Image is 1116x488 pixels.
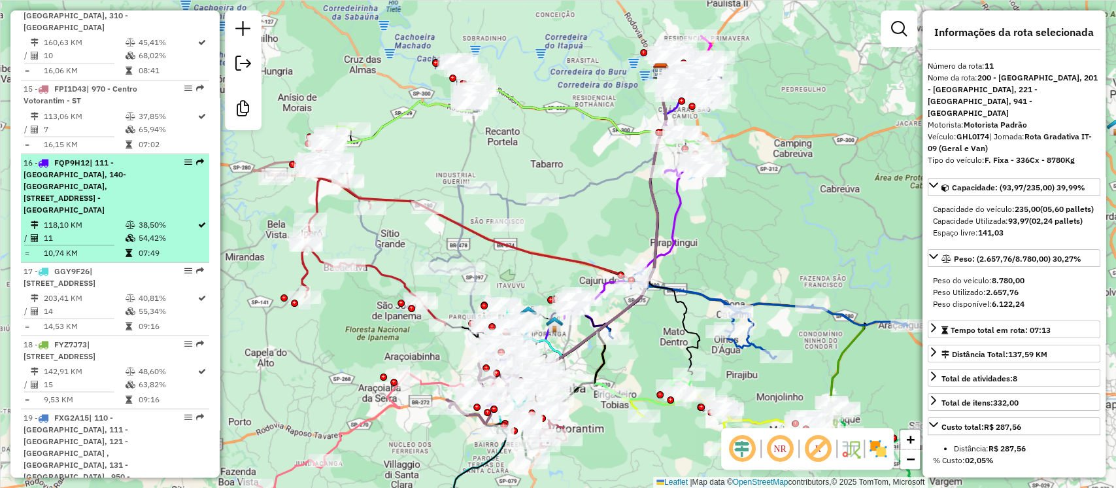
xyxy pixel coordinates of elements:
span: Capacidade: (93,97/235,00) 39,99% [952,183,1085,192]
strong: 93,97 [1008,216,1029,226]
i: Rota otimizada [198,112,206,120]
em: Rota exportada [196,413,204,421]
i: % de utilização do peso [126,39,135,46]
div: Peso disponível: [933,298,1095,310]
span: GGY9F26 [54,266,90,275]
span: 16 - [24,157,126,214]
td: 55,34% [138,304,197,317]
a: Exportar sessão [230,50,256,80]
div: Map data © contributors,© 2025 TomTom, Microsoft [653,477,928,488]
i: Total de Atividades [31,234,39,241]
em: Rota exportada [196,266,204,274]
strong: F. Fixa - 336Cx - 8780Kg [985,155,1075,165]
div: Custo total:R$ 287,56 [928,438,1100,472]
strong: R$ 287,56 [984,422,1021,432]
td: 16,06 KM [43,64,125,77]
em: Opções [184,340,192,347]
span: Exibir rótulo [802,433,834,464]
td: 14,53 KM [43,319,125,332]
td: 68,02% [138,49,197,62]
em: Opções [184,413,192,421]
img: CDL Salto [652,63,669,80]
em: Opções [184,266,192,274]
span: 15 - [24,84,137,105]
i: Distância Total [31,367,39,375]
span: | [690,478,692,487]
strong: 200 - [GEOGRAPHIC_DATA], 201 - [GEOGRAPHIC_DATA], 221 - [GEOGRAPHIC_DATA], 941 - [GEOGRAPHIC_DATA] [928,73,1098,118]
i: Rota otimizada [198,367,206,375]
td: / [24,377,30,391]
a: Total de itens:332,00 [928,393,1100,411]
td: 118,10 KM [43,218,125,231]
li: Distância: [954,443,1095,455]
div: Total de itens: [941,397,1019,409]
td: 40,81% [138,291,197,304]
td: = [24,392,30,406]
span: | Jornada: [928,131,1092,153]
td: 9,53 KM [43,392,125,406]
span: 18 - [24,339,95,360]
em: Rota exportada [196,84,204,92]
a: Leaflet [656,478,688,487]
td: 48,60% [138,364,197,377]
a: Exibir filtros [886,16,912,42]
span: | [STREET_ADDRESS] [24,266,95,287]
td: 14 [43,304,125,317]
span: | 111 - [GEOGRAPHIC_DATA], 140- [GEOGRAPHIC_DATA], [STREET_ADDRESS] - [GEOGRAPHIC_DATA] [24,157,126,214]
strong: Motorista Padrão [964,120,1027,130]
strong: R$ 287,56 [989,444,1026,453]
span: FPI1D43 [54,84,86,94]
i: Tempo total em rota [126,322,132,330]
div: Custo total: [941,421,1021,433]
i: Rota otimizada [198,220,206,228]
i: % de utilização do peso [126,294,135,302]
div: Capacidade do veículo: [933,203,1095,215]
strong: 11 [985,61,994,71]
td: 203,41 KM [43,291,125,304]
td: 37,85% [138,109,197,122]
td: 38,50% [138,218,197,231]
div: Capacidade Utilizada: [933,215,1095,227]
strong: 8.780,00 [992,275,1024,285]
strong: 2.657,76 [986,287,1019,297]
strong: GHL0I74 [956,131,989,141]
td: 45,41% [138,36,197,49]
i: Total de Atividades [31,307,39,315]
span: FXG2A15 [54,412,89,422]
i: Rota otimizada [198,39,206,46]
em: Opções [184,158,192,166]
i: % de utilização da cubagem [126,234,135,241]
strong: 8 [1013,374,1017,383]
div: Nome da rota: [928,72,1100,119]
td: 113,06 KM [43,109,125,122]
span: Ocultar deslocamento [726,433,758,464]
td: / [24,49,30,62]
td: 142,91 KM [43,364,125,377]
td: 07:49 [138,246,197,259]
i: Tempo total em rota [126,67,132,75]
i: Total de Atividades [31,380,39,388]
i: % de utilização do peso [126,220,135,228]
i: Total de Atividades [31,125,39,133]
h4: Informações da rota selecionada [928,26,1100,39]
div: Distância Total: [941,349,1047,360]
td: 07:02 [138,137,197,150]
span: 137,59 KM [1008,349,1047,359]
td: 10,74 KM [43,246,125,259]
img: 621 UDC Light Sorocaba [520,305,537,322]
td: 09:16 [138,319,197,332]
td: 16,15 KM [43,137,125,150]
a: Criar modelo [230,96,256,125]
strong: 02,05% [965,455,994,465]
strong: 6.122,24 [992,299,1024,309]
div: Tipo do veículo: [928,154,1100,166]
a: Zoom out [900,449,920,469]
i: Tempo total em rota [126,395,132,403]
td: / [24,122,30,135]
i: % de utilização da cubagem [126,380,135,388]
a: Nova sessão e pesquisa [230,16,256,45]
span: − [906,451,915,467]
a: Custo total:R$ 287,56 [928,417,1100,435]
td: 65,94% [138,122,197,135]
i: % de utilização do peso [126,112,135,120]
